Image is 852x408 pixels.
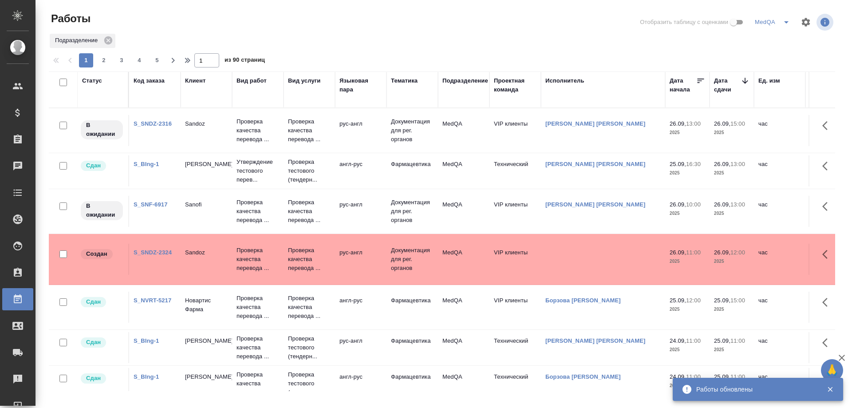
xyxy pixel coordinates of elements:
div: Исполнитель назначен, приступать к работе пока рано [80,119,124,140]
p: 10:00 [686,201,701,208]
p: 26.09, [714,120,730,127]
td: англ-рус [335,368,387,399]
td: VIP клиенты [489,115,541,146]
p: Проверка качества перевода ... [237,334,279,361]
p: 12:00 [686,297,701,304]
p: 13:00 [730,161,745,167]
p: Проверка качества перевода ... [288,246,331,273]
p: 24.09, [670,373,686,380]
a: S_BIng-1 [134,161,159,167]
button: Здесь прячутся важные кнопки [817,196,838,217]
span: Настроить таблицу [795,12,816,33]
button: 4 [132,53,146,67]
td: VIP клиенты [489,196,541,227]
p: Подразделение [55,36,101,45]
p: 2025 [670,345,705,354]
p: 26.09, [714,249,730,256]
span: 🙏 [824,361,840,380]
td: час [754,155,805,186]
p: 15:00 [730,120,745,127]
td: 1 [805,196,850,227]
div: Код заказа [134,76,165,85]
p: Сдан [86,297,101,306]
p: 2025 [670,128,705,137]
p: 25.09, [714,297,730,304]
button: 🙏 [821,359,843,381]
p: Проверка качества перевода ... [288,294,331,321]
td: MedQA [438,115,489,146]
td: час [754,332,805,363]
span: 5 [150,56,164,65]
p: 25.09, [714,337,730,344]
p: 25.09, [714,373,730,380]
div: Менеджер проверил работу исполнителя, передает ее на следующий этап [80,296,124,308]
td: Технический [489,332,541,363]
p: В ожидании [86,202,118,219]
p: 25.09, [670,297,686,304]
p: 2025 [714,169,749,178]
div: Работы обновлены [696,385,813,394]
div: Менеджер проверил работу исполнителя, передает ее на следующий этап [80,160,124,172]
p: 15:00 [730,297,745,304]
a: [PERSON_NAME] [PERSON_NAME] [545,201,646,208]
td: 0.5 [805,332,850,363]
span: из 90 страниц [225,55,265,67]
p: Sandoz [185,119,228,128]
p: 2025 [714,257,749,266]
div: Подразделение [50,34,115,48]
p: Создан [86,250,107,258]
button: Здесь прячутся важные кнопки [817,115,838,136]
a: Борзова [PERSON_NAME] [545,373,621,380]
p: Фармацевтика [391,296,434,305]
p: Проверка тестового (тендерн... [288,158,331,184]
p: Проверка качества перевода ... [237,370,279,397]
button: Здесь прячутся важные кнопки [817,244,838,265]
span: Отобразить таблицу с оценками [640,18,728,27]
p: 2025 [670,209,705,218]
p: Документация для рег. органов [391,117,434,144]
button: Здесь прячутся важные кнопки [817,292,838,313]
a: [PERSON_NAME] [PERSON_NAME] [545,120,646,127]
td: MedQA [438,196,489,227]
td: MedQA [438,292,489,323]
p: 2025 [714,209,749,218]
button: Закрыть [821,385,839,393]
p: Sandoz [185,248,228,257]
td: час [754,244,805,275]
td: рус-англ [335,244,387,275]
p: Утверждение тестового перев... [237,158,279,184]
p: Проверка тестового (тендерн... [288,370,331,397]
div: Вид услуги [288,76,321,85]
p: Проверка качества перевода ... [288,198,331,225]
p: 11:00 [730,373,745,380]
p: Проверка качества перевода ... [237,198,279,225]
div: Менеджер проверил работу исполнителя, передает ее на следующий этап [80,337,124,349]
p: 25.09, [670,161,686,167]
div: Заказ еще не согласован с клиентом, искать исполнителей рано [80,248,124,260]
p: Проверка качества перевода ... [237,117,279,144]
p: 26.09, [714,201,730,208]
td: англ-рус [335,292,387,323]
a: [PERSON_NAME] [PERSON_NAME] [545,161,646,167]
td: MedQA [438,332,489,363]
p: [PERSON_NAME] [185,337,228,345]
button: Здесь прячутся важные кнопки [817,155,838,177]
p: Новартис Фарма [185,296,228,314]
td: VIP клиенты [489,292,541,323]
p: [PERSON_NAME] [185,372,228,381]
div: Дата начала [670,76,696,94]
p: Проверка качества перевода ... [237,246,279,273]
p: 26.09, [670,120,686,127]
p: Документация для рег. органов [391,198,434,225]
div: Клиент [185,76,205,85]
td: 1 [805,115,850,146]
p: 2025 [670,257,705,266]
td: Технический [489,155,541,186]
p: 16:30 [686,161,701,167]
a: Борзова [PERSON_NAME] [545,297,621,304]
a: S_BIng-1 [134,373,159,380]
td: рус-англ [335,196,387,227]
p: 11:00 [686,373,701,380]
p: Проверка качества перевода ... [288,117,331,144]
p: Sanofi [185,200,228,209]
